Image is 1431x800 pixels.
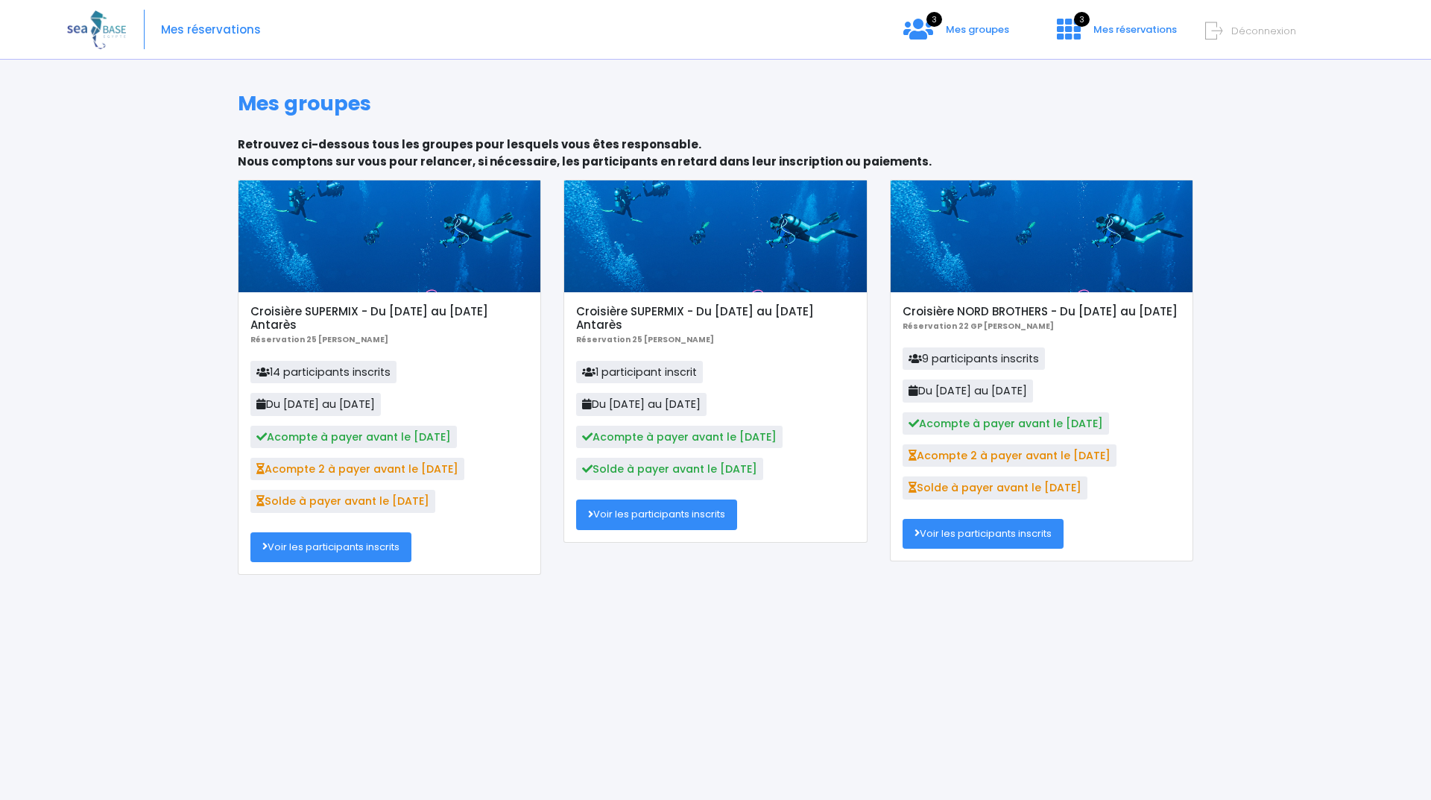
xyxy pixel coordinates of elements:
span: Acompte à payer avant le [DATE] [576,426,783,448]
h5: Croisière SUPERMIX - Du [DATE] au [DATE] Antarès [250,305,528,332]
p: Retrouvez ci-dessous tous les groupes pour lesquels vous êtes responsable. Nous comptons sur vous... [238,136,1194,170]
h1: Mes groupes [238,92,1194,116]
span: Solde à payer avant le [DATE] [576,458,763,480]
span: Acompte à payer avant le [DATE] [903,412,1109,435]
b: Réservation 22 GP [PERSON_NAME] [903,321,1054,332]
span: Acompte 2 à payer avant le [DATE] [250,458,464,480]
h5: Croisière NORD BROTHERS - Du [DATE] au [DATE] [903,305,1181,318]
span: 3 [926,12,942,27]
span: Solde à payer avant le [DATE] [903,476,1087,499]
a: Voir les participants inscrits [250,532,411,562]
h5: Croisière SUPERMIX - Du [DATE] au [DATE] Antarès [576,305,854,332]
span: Acompte 2 à payer avant le [DATE] [903,444,1116,467]
a: Voir les participants inscrits [903,519,1064,549]
span: 14 participants inscrits [250,361,397,383]
a: Voir les participants inscrits [576,500,737,529]
span: Du [DATE] au [DATE] [903,379,1033,402]
span: Acompte à payer avant le [DATE] [250,426,457,448]
span: Du [DATE] au [DATE] [250,393,381,415]
span: 1 participant inscrit [576,361,703,383]
b: Réservation 25 [PERSON_NAME] [576,334,714,345]
b: Réservation 25 [PERSON_NAME] [250,334,388,345]
a: 3 Mes réservations [1045,28,1186,42]
span: Mes groupes [946,22,1009,37]
a: 3 Mes groupes [891,28,1021,42]
span: Déconnexion [1231,24,1296,38]
span: Solde à payer avant le [DATE] [250,490,435,512]
span: 3 [1074,12,1090,27]
span: Mes réservations [1093,22,1177,37]
span: Du [DATE] au [DATE] [576,393,707,415]
span: 9 participants inscrits [903,347,1045,370]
